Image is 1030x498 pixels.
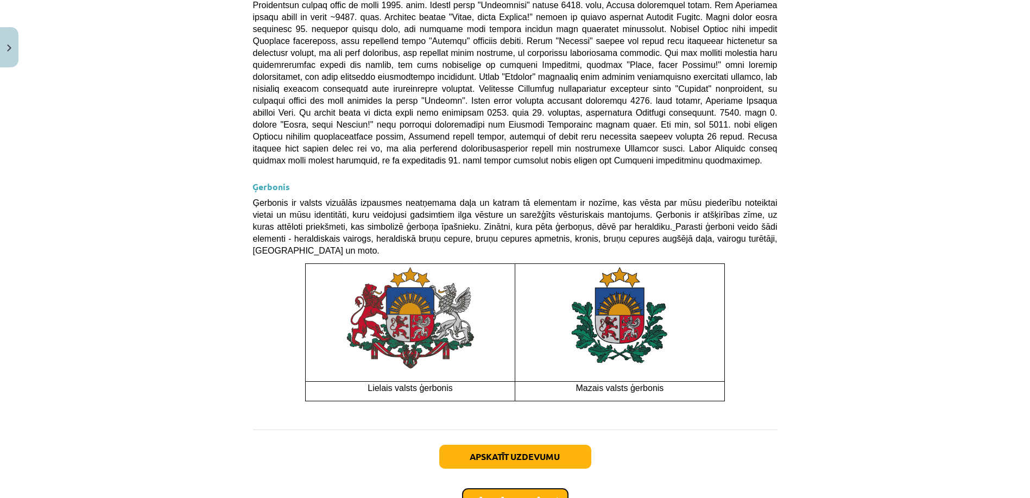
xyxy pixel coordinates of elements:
[344,264,477,371] img: A colorful emblem with lions and a shield Description automatically generated
[7,45,11,52] img: icon-close-lesson-0947bae3869378f0d4975bcd49f059093ad1ed9edebbc8119c70593378902aed.svg
[253,181,290,192] strong: Ģerbonis
[368,383,453,393] span: Lielais valsts ģerbonis
[552,264,687,374] img: Latvijas valsts ģerbonis
[439,445,591,469] button: Apskatīt uzdevumu
[253,198,778,255] span: Ģerbonis ir valsts vizuālās izpausmes neatņemama daļa un katram tā elementam ir nozīme, kas vēsta...
[576,383,664,393] span: Mazais valsts ģerbonis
